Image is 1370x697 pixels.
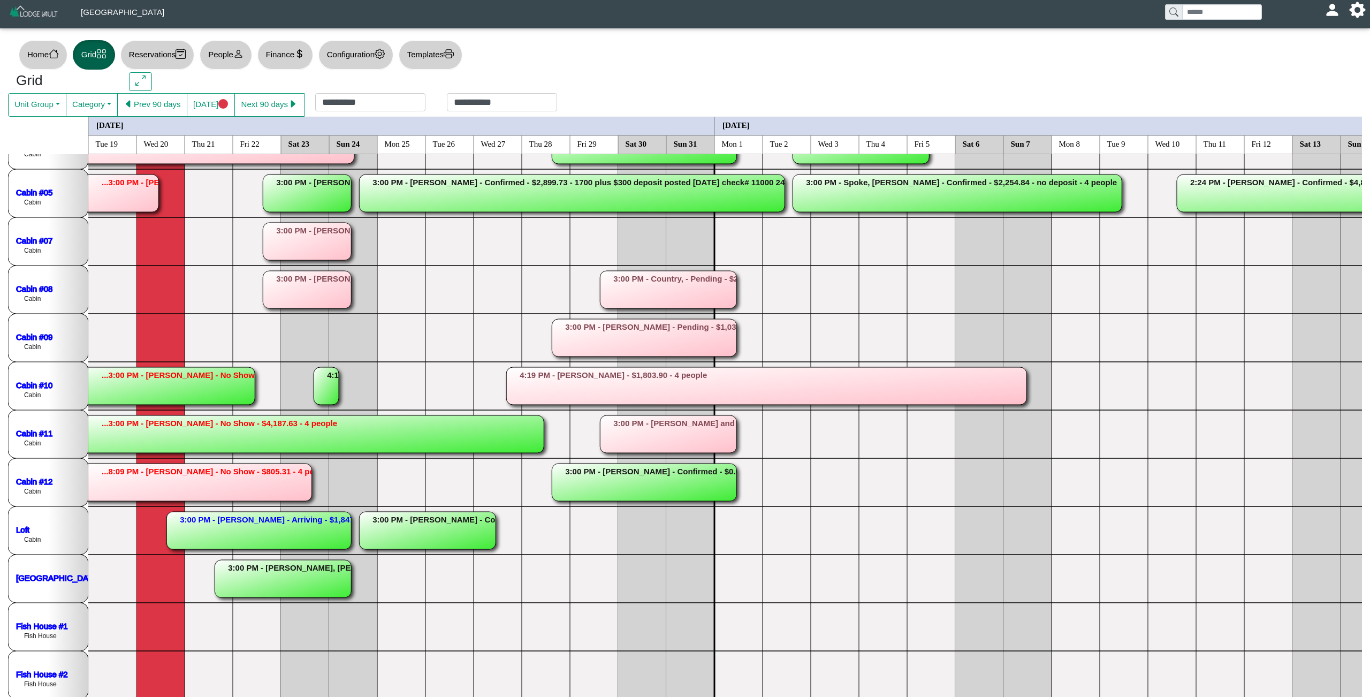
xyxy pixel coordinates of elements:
[24,150,41,158] text: Cabin
[218,99,229,109] svg: circle fill
[135,75,146,86] svg: arrows angle expand
[337,139,360,148] text: Sun 24
[818,139,839,148] text: Wed 3
[770,139,788,148] text: Tue 2
[16,187,52,196] a: Cabin #05
[385,139,410,148] text: Mon 25
[915,139,930,148] text: Fri 5
[16,332,52,341] a: Cabin #09
[49,49,59,59] svg: house
[318,40,393,70] button: Configurationgear
[19,40,67,70] button: Homehouse
[24,343,41,351] text: Cabin
[674,139,697,148] text: Sun 31
[963,139,980,148] text: Sat 6
[96,120,124,129] text: [DATE]
[315,93,425,111] input: Check in
[1204,139,1226,148] text: Thu 11
[187,93,235,117] button: [DATE]circle fill
[66,93,118,117] button: Category
[626,139,647,148] text: Sat 30
[399,40,462,70] button: Templatesprinter
[144,139,169,148] text: Wed 20
[257,40,313,70] button: Financecurrency dollar
[9,4,59,23] img: Z
[481,139,506,148] text: Wed 27
[294,49,305,59] svg: currency dollar
[8,93,66,117] button: Unit Group
[234,93,305,117] button: Next 90 dayscaret right fill
[24,536,41,543] text: Cabin
[16,573,100,582] a: [GEOGRAPHIC_DATA]
[1155,139,1180,148] text: Wed 10
[1011,139,1031,148] text: Sun 7
[447,93,557,111] input: Check out
[24,632,57,640] text: Fish House
[96,49,106,59] svg: grid
[16,428,52,437] a: Cabin #11
[1300,139,1321,148] text: Sat 13
[722,120,750,129] text: [DATE]
[1059,139,1080,148] text: Mon 8
[120,40,194,70] button: Reservationscalendar2 check
[16,284,52,293] a: Cabin #08
[1328,6,1336,14] svg: person fill
[96,139,118,148] text: Tue 19
[577,139,597,148] text: Fri 29
[16,525,30,534] a: Loft
[1107,139,1125,148] text: Tue 9
[117,93,187,117] button: caret left fillPrev 90 days
[16,72,113,89] h3: Grid
[24,199,41,206] text: Cabin
[288,99,298,109] svg: caret right fill
[375,49,385,59] svg: gear
[16,669,68,678] a: Fish House #2
[16,621,68,630] a: Fish House #1
[24,488,41,495] text: Cabin
[24,391,41,399] text: Cabin
[16,380,52,389] a: Cabin #10
[722,139,743,148] text: Mon 1
[129,72,152,92] button: arrows angle expand
[200,40,252,70] button: Peopleperson
[240,139,260,148] text: Fri 22
[73,40,115,70] button: Gridgrid
[176,49,186,59] svg: calendar2 check
[16,236,52,245] a: Cabin #07
[1353,6,1361,14] svg: gear fill
[24,247,41,254] text: Cabin
[529,139,552,148] text: Thu 28
[433,139,455,148] text: Tue 26
[24,440,41,447] text: Cabin
[288,139,310,148] text: Sat 23
[866,139,886,148] text: Thu 4
[1252,139,1271,148] text: Fri 12
[192,139,215,148] text: Thu 21
[1169,7,1178,16] svg: search
[16,476,52,486] a: Cabin #12
[124,99,134,109] svg: caret left fill
[444,49,454,59] svg: printer
[233,49,243,59] svg: person
[24,295,41,302] text: Cabin
[24,680,57,688] text: Fish House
